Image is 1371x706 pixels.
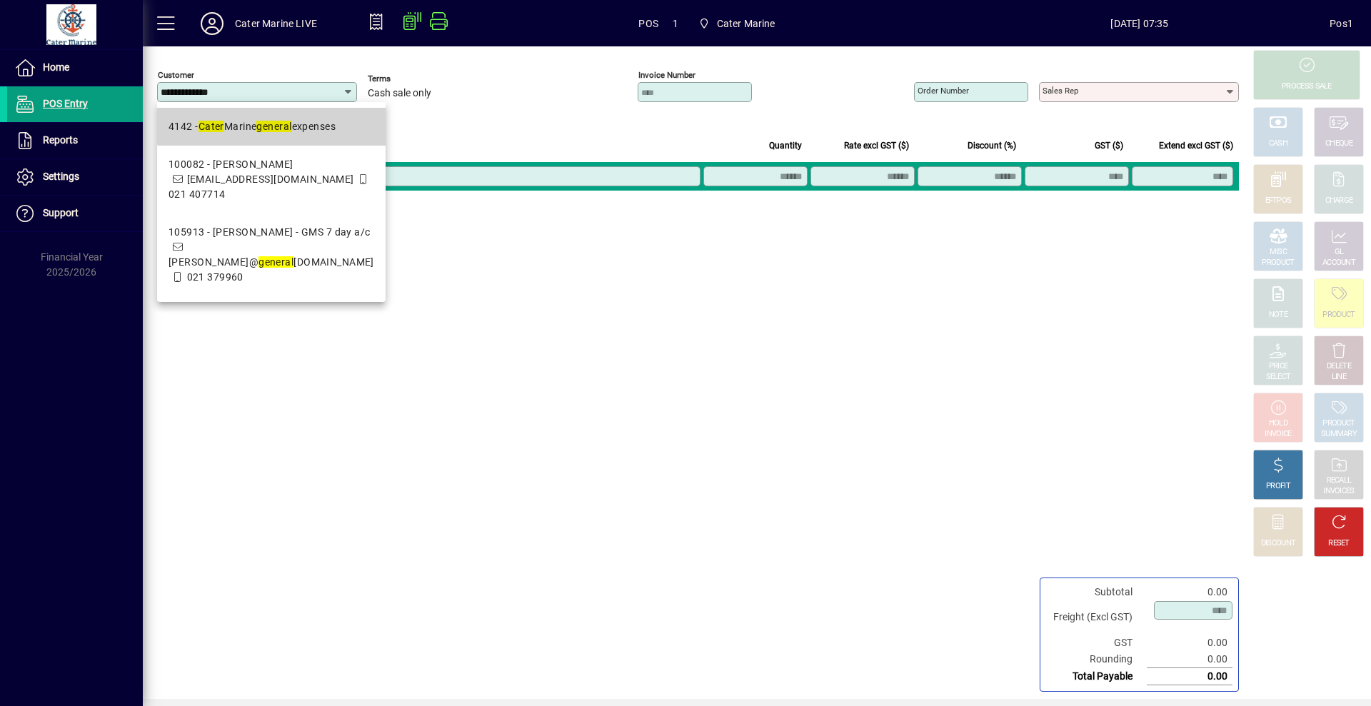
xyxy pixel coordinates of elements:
div: Cater Marine LIVE [235,12,317,35]
span: [PERSON_NAME]@ [DOMAIN_NAME] [169,256,374,268]
div: MISC [1270,247,1287,258]
span: [EMAIL_ADDRESS][DOMAIN_NAME] [187,173,354,185]
span: Reports [43,134,78,146]
span: 1 [673,12,678,35]
span: Extend excl GST ($) [1159,138,1233,153]
mat-option: 100082 - Ben Tombs [157,146,386,213]
mat-option: 105913 - Neil - GMS 7 day a/c [157,213,386,296]
div: PROFIT [1266,481,1290,492]
mat-label: Order number [918,86,969,96]
em: general [258,256,293,268]
div: HOLD [1269,418,1287,429]
span: Settings [43,171,79,182]
span: [DATE] 07:35 [950,12,1330,35]
div: 105913 - [PERSON_NAME] - GMS 7 day a/c [169,225,374,240]
div: SUMMARY [1321,429,1357,440]
mat-label: Invoice number [638,70,695,80]
div: PRODUCT [1322,418,1355,429]
mat-option: 4142 - Cater Marine general expenses [157,108,386,146]
a: Settings [7,159,143,195]
td: Total Payable [1046,668,1147,685]
div: PROCESS SALE [1282,81,1332,92]
button: Profile [189,11,235,36]
em: Cater [199,121,224,132]
a: Support [7,196,143,231]
div: LINE [1332,372,1346,383]
span: Terms [368,74,453,84]
div: 4142 - Marine expenses [169,119,336,134]
div: CHEQUE [1325,138,1352,149]
span: 021 407714 [169,188,225,200]
td: GST [1046,635,1147,651]
div: INVOICES [1323,486,1354,497]
span: Rate excl GST ($) [844,138,909,153]
td: Rounding [1046,651,1147,668]
span: Cater Marine [693,11,781,36]
span: Cater Marine [717,12,775,35]
span: Discount (%) [968,138,1016,153]
td: Subtotal [1046,584,1147,600]
div: RECALL [1327,475,1352,486]
div: EFTPOS [1265,196,1292,206]
div: NOTE [1269,310,1287,321]
em: general [256,121,291,132]
div: CASH [1269,138,1287,149]
td: 0.00 [1147,635,1232,651]
div: CHARGE [1325,196,1353,206]
span: Home [43,61,69,73]
td: 0.00 [1147,584,1232,600]
span: POS [638,12,658,35]
td: 0.00 [1147,668,1232,685]
div: GL [1335,247,1344,258]
div: ACCOUNT [1322,258,1355,268]
span: Quantity [769,138,802,153]
div: PRODUCT [1262,258,1294,268]
div: PRODUCT [1322,310,1355,321]
div: Pos1 [1330,12,1353,35]
span: GST ($) [1095,138,1123,153]
div: DELETE [1327,361,1351,372]
div: SELECT [1266,372,1291,383]
span: Cash sale only [368,88,431,99]
span: 021 379960 [187,271,243,283]
div: PRICE [1269,361,1288,372]
td: 0.00 [1147,651,1232,668]
mat-label: Customer [158,70,194,80]
div: 100082 - [PERSON_NAME] [169,157,374,172]
span: POS Entry [43,98,88,109]
a: Home [7,50,143,86]
div: DISCOUNT [1261,538,1295,549]
mat-label: Sales rep [1043,86,1078,96]
div: INVOICE [1265,429,1291,440]
div: RESET [1328,538,1350,549]
a: Reports [7,123,143,158]
span: Support [43,207,79,218]
td: Freight (Excl GST) [1046,600,1147,635]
